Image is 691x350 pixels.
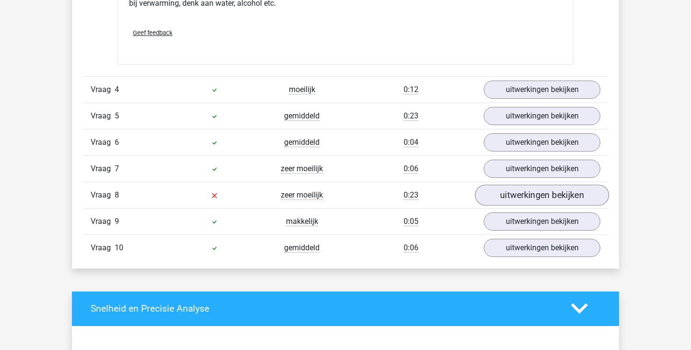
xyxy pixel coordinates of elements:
[404,190,418,200] span: 0:23
[91,303,557,314] h4: Snelheid en Precisie Analyse
[281,164,323,174] span: zeer moeilijk
[115,217,119,226] span: 9
[484,160,600,178] a: uitwerkingen bekijken
[404,138,418,147] span: 0:04
[284,243,320,253] span: gemiddeld
[484,239,600,257] a: uitwerkingen bekijken
[115,111,119,120] span: 5
[484,81,600,99] a: uitwerkingen bekijken
[284,138,320,147] span: gemiddeld
[281,190,323,200] span: zeer moeilijk
[115,164,119,173] span: 7
[91,216,115,227] span: Vraag
[115,138,119,147] span: 6
[286,217,318,226] span: makkelijk
[475,185,609,206] a: uitwerkingen bekijken
[91,137,115,148] span: Vraag
[91,110,115,122] span: Vraag
[484,133,600,152] a: uitwerkingen bekijken
[115,190,119,199] span: 8
[91,163,115,175] span: Vraag
[91,242,115,254] span: Vraag
[91,189,115,201] span: Vraag
[115,243,123,252] span: 10
[115,85,119,94] span: 4
[284,111,320,121] span: gemiddeld
[404,164,418,174] span: 0:06
[484,212,600,231] a: uitwerkingen bekijken
[91,84,115,95] span: Vraag
[404,111,418,121] span: 0:23
[404,243,418,253] span: 0:06
[484,107,600,125] a: uitwerkingen bekijken
[404,217,418,226] span: 0:05
[289,85,315,94] span: moeilijk
[133,29,172,36] span: Geef feedback
[404,85,418,94] span: 0:12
